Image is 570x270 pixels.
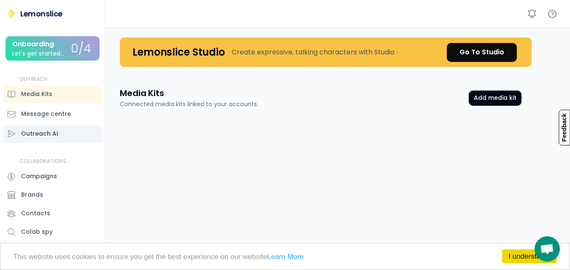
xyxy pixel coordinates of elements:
div: COLLABORATIONS [19,158,66,165]
p: This website uses cookies to ensure you get the best experience on our website [13,253,557,260]
div: Media Kits [21,90,52,99]
h3: Media Kits [120,87,164,99]
div: Campaigns [21,172,57,181]
div: Lemonslice [20,8,62,19]
div: Go To Studio [459,47,504,57]
div: 0/4 [71,43,91,56]
div: Onboarding [12,40,54,48]
div: OUTREACH [19,76,48,83]
div: Create expressive, talking characters with Studio [232,47,394,57]
div: Colab spy [21,227,53,236]
div: Open chat [535,236,560,262]
img: Lemonslice [7,8,17,19]
div: Connected media kits linked to your accounts. [120,100,258,109]
button: Add media kit [469,91,521,106]
a: Learn More [267,253,304,261]
div: Let's get started... [12,51,64,57]
div: Contacts [21,209,50,218]
a: I understand! [502,249,557,263]
div: Brands [21,190,43,199]
div: Outreach AI [21,129,58,138]
div: Message centre [21,110,71,118]
h4: Lemonslice Studio [132,45,225,59]
a: Go To Studio [447,43,517,62]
